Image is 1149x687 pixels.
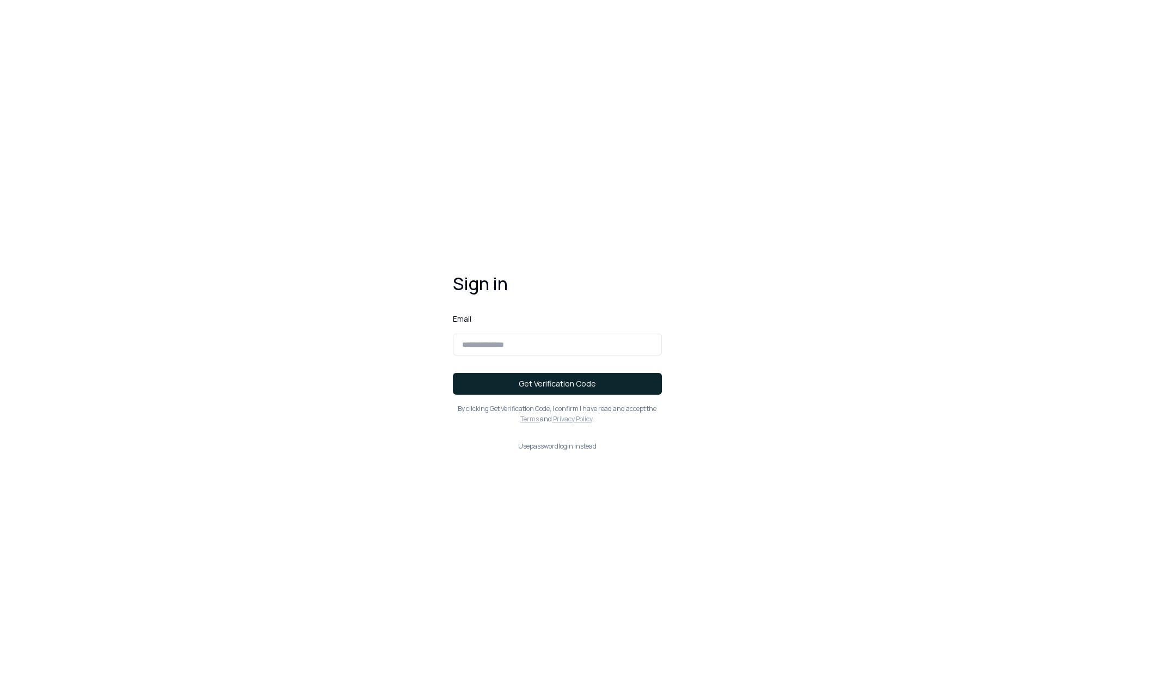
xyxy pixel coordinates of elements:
p: By clicking Get Verification Code , I confirm I have read and accept the and . [453,403,662,425]
a: Privacy Policy [552,414,592,424]
button: Usepasswordlogin instead [453,442,662,451]
a: Terms [520,414,540,424]
button: Get Verification Code [453,373,662,395]
label: Email [453,313,662,325]
h1: Sign in [453,272,662,296]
